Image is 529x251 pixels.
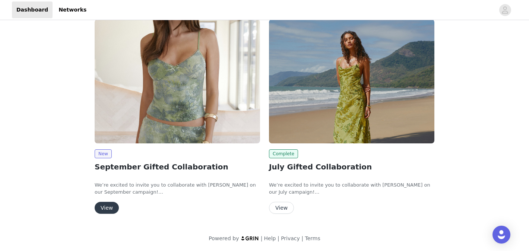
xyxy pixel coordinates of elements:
span: | [301,235,303,241]
span: New [95,149,112,158]
button: View [269,202,294,214]
a: View [95,205,119,211]
h2: September Gifted Collaboration [95,161,260,172]
span: Complete [269,149,298,158]
span: Powered by [209,235,239,241]
a: Privacy [281,235,300,241]
a: Networks [54,1,91,18]
div: Open Intercom Messenger [492,226,510,244]
img: Peppermayo USA [95,19,260,143]
p: We’re excited to invite you to collaborate with [PERSON_NAME] on our September campaign! [95,181,260,196]
div: avatar [501,4,509,16]
span: | [278,235,279,241]
button: View [95,202,119,214]
img: logo [241,236,259,241]
h2: July Gifted Collaboration [269,161,434,172]
a: Terms [305,235,320,241]
a: Dashboard [12,1,53,18]
img: Peppermayo USA [269,19,434,143]
a: View [269,205,294,211]
span: | [261,235,263,241]
a: Help [264,235,276,241]
p: We’re excited to invite you to collaborate with [PERSON_NAME] on our July campaign! [269,181,434,196]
